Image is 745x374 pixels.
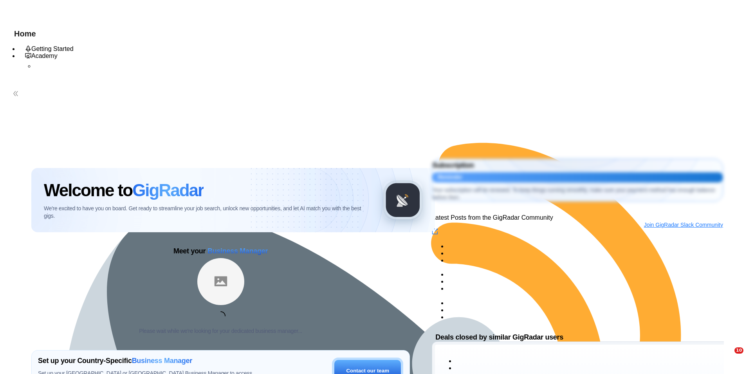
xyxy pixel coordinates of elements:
[25,52,31,59] span: fund-projection-screen
[25,52,58,59] span: Academy
[31,45,74,52] span: Getting Started
[346,368,389,374] div: Contact our team
[44,181,204,200] h1: Welcome to
[132,357,192,365] span: Business Manager
[432,228,437,235] a: export
[644,222,723,228] a: Join GigRadar Slack Community
[8,29,42,43] span: Home
[132,181,204,200] span: GigRadar
[197,258,244,305] img: placeholder.png
[432,161,474,169] span: Subscription
[383,181,422,220] img: gigradar-logo.png
[432,214,553,221] span: Latest Posts from the GigRadar Community
[432,187,715,201] span: Your subscription will be renewed. To keep things running smoothly, make sure your payment method...
[25,45,31,52] span: rocket
[432,330,567,345] span: Deals closed by similar GigRadar users
[734,347,743,354] span: 10
[44,205,371,220] span: We're excited to have you on board. Get ready to streamline your job search, unlock new opportuni...
[432,172,723,182] div: Reminder
[718,347,737,366] iframe: Intercom live chat
[31,327,410,335] div: Please wait while we're looking for your dedicated business manager...
[31,52,58,59] span: Academy
[207,247,268,255] span: Business Manager
[173,247,268,255] span: Meet your
[12,90,20,98] span: double-left
[215,311,225,321] span: loading
[19,45,113,52] li: Getting Started
[38,357,192,365] h1: Set up your Country-Specific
